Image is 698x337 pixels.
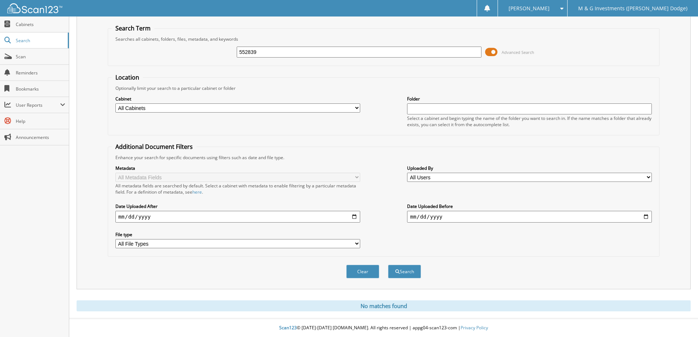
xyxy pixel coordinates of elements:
[16,86,65,92] span: Bookmarks
[192,189,202,195] a: here
[509,6,550,11] span: [PERSON_NAME]
[77,300,691,311] div: No matches found
[112,85,655,91] div: Optionally limit your search to a particular cabinet or folder
[112,73,143,81] legend: Location
[16,37,64,44] span: Search
[115,165,360,171] label: Metadata
[115,183,360,195] div: All metadata fields are searched by default. Select a cabinet with metadata to enable filtering b...
[407,211,652,223] input: end
[16,70,65,76] span: Reminders
[661,302,698,337] iframe: Chat Widget
[16,21,65,28] span: Cabinets
[407,165,652,171] label: Uploaded By
[16,54,65,60] span: Scan
[407,203,652,209] label: Date Uploaded Before
[346,265,379,278] button: Clear
[407,115,652,128] div: Select a cabinet and begin typing the name of the folder you want to search in. If the name match...
[115,203,360,209] label: Date Uploaded After
[16,118,65,124] span: Help
[16,102,60,108] span: User Reports
[112,154,655,161] div: Enhance your search for specific documents using filters such as date and file type.
[115,211,360,223] input: start
[279,325,297,331] span: Scan123
[7,3,62,13] img: scan123-logo-white.svg
[461,325,488,331] a: Privacy Policy
[112,36,655,42] div: Searches all cabinets, folders, files, metadata, and keywords
[112,24,154,32] legend: Search Term
[112,143,196,151] legend: Additional Document Filters
[16,134,65,140] span: Announcements
[115,96,360,102] label: Cabinet
[388,265,421,278] button: Search
[69,319,698,337] div: © [DATE]-[DATE] [DOMAIN_NAME]. All rights reserved | appg04-scan123-com |
[502,50,534,55] span: Advanced Search
[115,231,360,238] label: File type
[407,96,652,102] label: Folder
[578,6,687,11] span: M & G Investments ([PERSON_NAME] Dodge)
